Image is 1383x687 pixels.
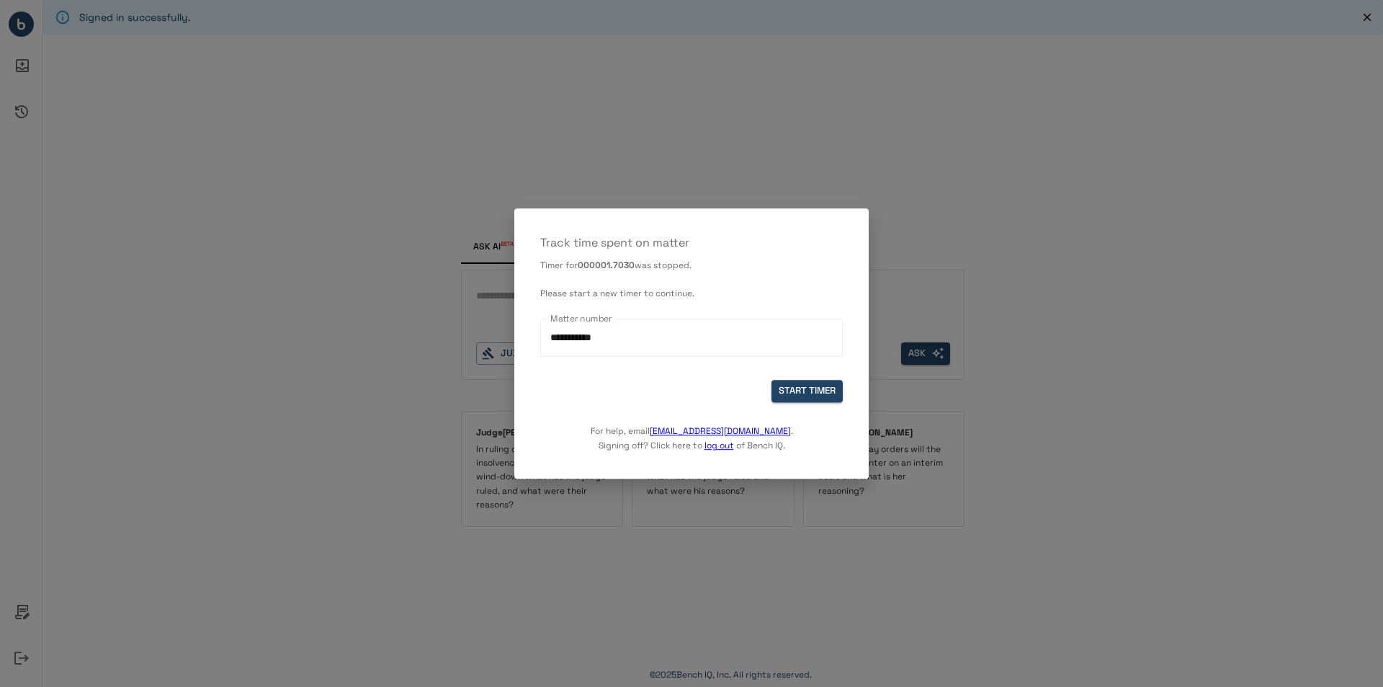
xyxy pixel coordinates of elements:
[540,234,843,252] p: Track time spent on matter
[650,425,791,437] a: [EMAIL_ADDRESS][DOMAIN_NAME]
[540,288,694,300] span: Please start a new timer to continue.
[635,260,691,271] span: was stopped.
[578,260,635,271] b: 000001.7030
[704,440,734,451] a: log out
[591,402,793,453] p: For help, email . Signing off? Click here to of Bench IQ.
[771,381,843,403] button: START TIMER
[540,260,578,271] span: Timer for
[550,312,612,324] label: Matter number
